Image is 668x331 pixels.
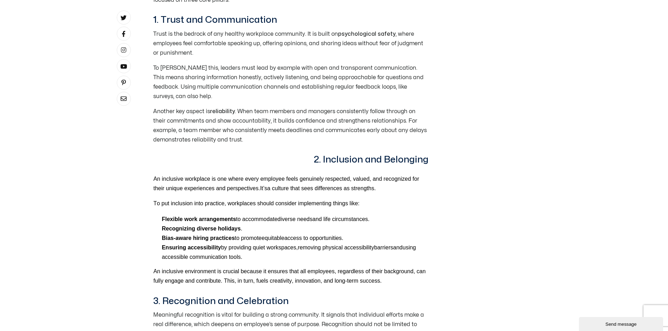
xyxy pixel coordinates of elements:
span: . When team members and managers consistently follow through on their commitments and show accoun... [153,109,427,143]
span: reliability [210,109,235,114]
span: An inclusive workplace is one where every employee feels genuinely respected, valued, and recogni... [153,176,420,191]
h3: 2. Inclusion and Belonging [153,154,429,166]
span: diverse needs [277,216,312,222]
h3: 1. Trust and Communication [153,14,429,26]
span: Flexible work arrangements [162,216,236,222]
span: by providing quiet workspaces [221,244,296,250]
span: Another key aspect is [153,109,210,114]
span: To [PERSON_NAME] this, leaders must lead by example with open and transparent communication. This... [153,65,424,99]
iframe: chat widget [579,316,664,331]
span: removing physical accessibility [298,244,374,250]
span: to accommodate [236,216,277,222]
span: and life circumstances. [312,216,370,222]
span: access to opportunities. [284,235,343,241]
h3: 3. Recognition and Celebration [153,295,429,307]
span: , [296,244,298,250]
span: Ensuring accessibility [162,244,221,250]
span: to promote [235,235,262,241]
span: a culture that sees differences as strengths. [267,185,376,191]
span: and [393,244,403,250]
span: barriers [374,244,393,250]
span: . [241,226,242,232]
span: An inclusive environment is crucial because it ensures that all employees, regardless of their ba... [153,268,427,284]
span: Recognizing diverse holidays [162,226,241,232]
span: using accessible communication tools. [162,244,417,260]
span: To put inclusion into practice, workplaces should consider implementing things like: [153,200,359,206]
span: Trust is the bedrock of any healthy workplace community. It is built on [153,31,338,37]
span: It’s [260,185,267,191]
span: equitable [262,235,284,241]
span: psychological safety [338,31,396,37]
span: Bias-aware hiring practices [162,235,235,241]
span: , where employees feel comfortable speaking up, offering opinions, and sharing ideas without fear... [153,31,423,56]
